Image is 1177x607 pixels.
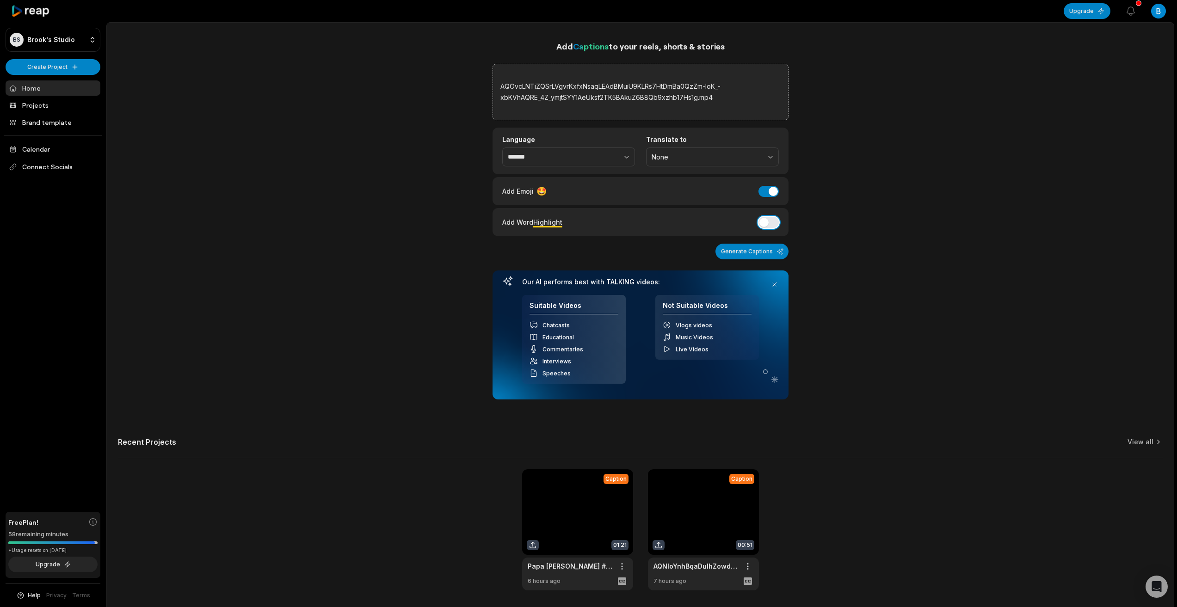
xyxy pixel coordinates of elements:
a: Papa [PERSON_NAME] #mdaws #männerdieaufswasserstarren #comedy #flachwitz #lustig #flachwitze [528,561,613,571]
h4: Suitable Videos [530,301,618,315]
button: Upgrade [8,557,98,572]
button: Create Project [6,59,100,75]
span: None [652,153,760,161]
h2: Recent Projects [118,437,176,447]
a: Brand template [6,115,100,130]
a: Projects [6,98,100,113]
span: Captions [573,41,609,51]
span: Commentaries [542,346,583,353]
div: BS [10,33,24,47]
h4: Not Suitable Videos [663,301,752,315]
span: Connect Socials [6,159,100,175]
span: 🤩 [536,185,547,197]
a: View all [1128,437,1153,447]
h3: Our AI performs best with TALKING videos: [522,278,759,286]
span: Live Videos [676,346,709,353]
span: Interviews [542,358,571,365]
h1: Add to your reels, shorts & stories [493,40,789,53]
a: Home [6,80,100,96]
a: Terms [72,591,90,600]
button: Upgrade [1064,3,1110,19]
a: Privacy [46,591,67,600]
p: Brook's Studio [27,36,75,44]
label: Translate to [646,135,779,144]
span: Educational [542,334,574,341]
button: None [646,147,779,167]
span: Vlogs videos [676,322,712,329]
button: Help [16,591,41,600]
span: Help [28,591,41,600]
div: Open Intercom Messenger [1146,576,1168,598]
div: 58 remaining minutes [8,530,98,539]
span: Free Plan! [8,517,38,527]
label: AQOvcLNTiZQSrLVgvrKxfxNsaqLEAdBMuiU9KLRs7HtDmBa0QzZm-loK_-xbKVhAQRE_4Z_ymjtSYY1AeUksf2TK5BAkuZ6B8... [500,81,781,103]
span: Chatcasts [542,322,570,329]
span: Highlight [533,218,562,226]
span: Add Emoji [502,186,534,196]
div: *Usage resets on [DATE] [8,547,98,554]
a: AQNIoYnhBqaDuIhZowdNrvAQyx32TSg_vaIkif_tbbbCDBXi0MMh-pQ2sxaSQ4wrVWBKsK-lF9DK6CGYpHWr4P7LgyExpJjpf... [653,561,739,571]
span: Music Videos [676,334,713,341]
span: Speeches [542,370,571,377]
button: Generate Captions [715,244,789,259]
div: Add Word [502,216,562,228]
label: Language [502,135,635,144]
a: Calendar [6,141,100,157]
